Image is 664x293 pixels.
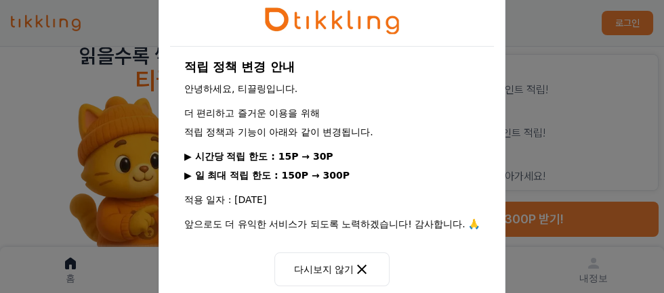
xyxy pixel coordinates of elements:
[184,168,480,182] p: ▶ 일 최대 적립 한도 : 150P → 300P
[184,106,480,120] p: 더 편리하고 즐거운 이용을 위해
[184,125,480,139] p: 적립 정책과 기능이 아래와 같이 변경됩니다.
[184,150,480,163] p: ▶ 시간당 적립 한도 : 15P → 30P
[264,7,400,35] img: tikkling_character
[274,252,390,286] button: 다시보지 않기
[184,58,480,76] h1: 적립 정책 변경 안내
[184,82,480,95] p: 안녕하세요, 티끌링입니다.
[184,193,480,206] p: 적용 일자 : [DATE]
[184,217,480,231] p: 앞으로도 더 유익한 서비스가 되도록 노력하겠습니다! 감사합니다. 🙏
